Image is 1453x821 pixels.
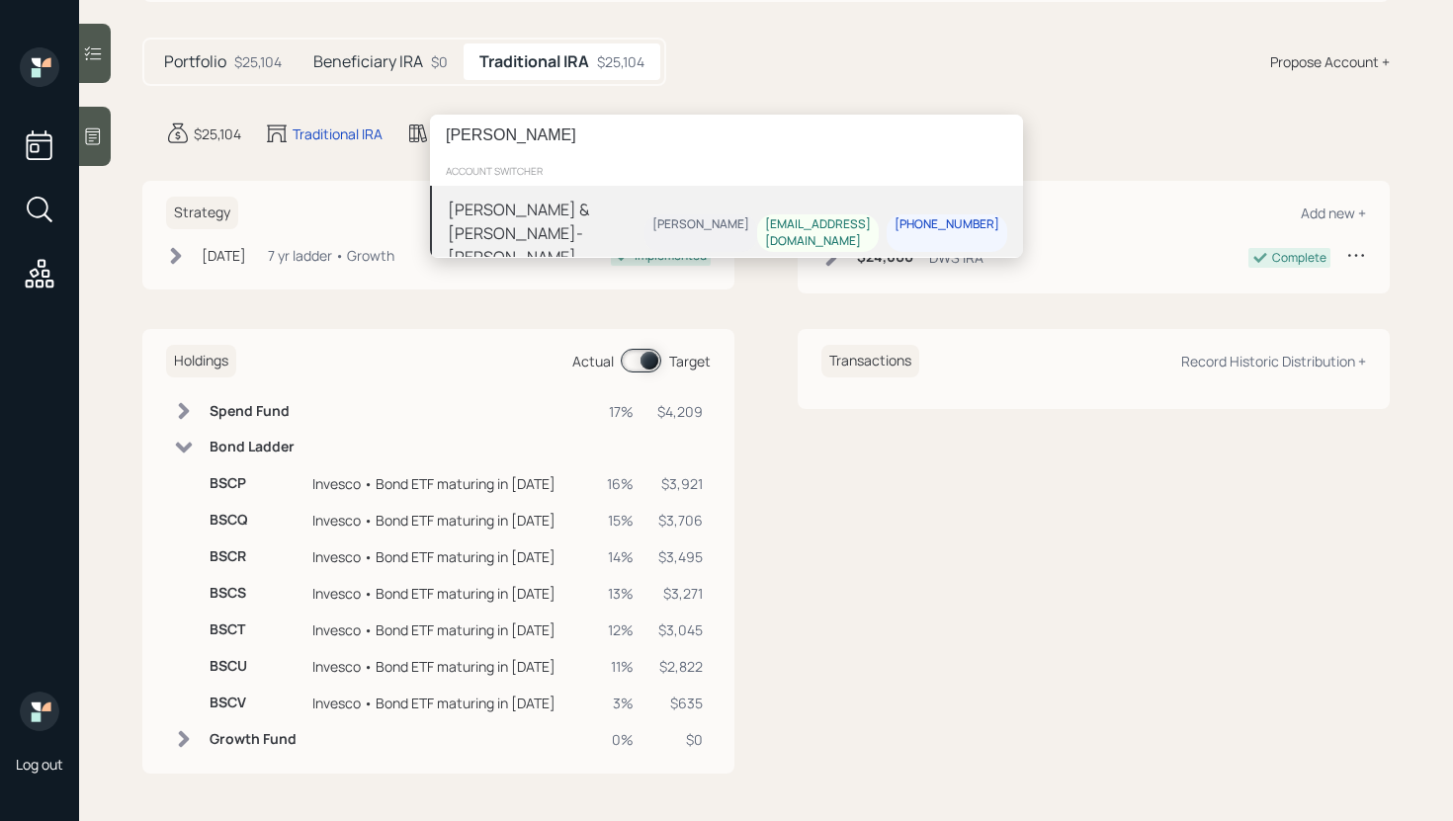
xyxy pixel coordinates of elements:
input: Type a command or search… [430,115,1023,156]
div: [PERSON_NAME] [652,217,749,234]
div: [PERSON_NAME] & [PERSON_NAME]-[PERSON_NAME] [448,198,644,269]
div: account switcher [430,156,1023,186]
div: [EMAIL_ADDRESS][DOMAIN_NAME] [765,217,871,251]
div: [PHONE_NUMBER] [895,217,999,234]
